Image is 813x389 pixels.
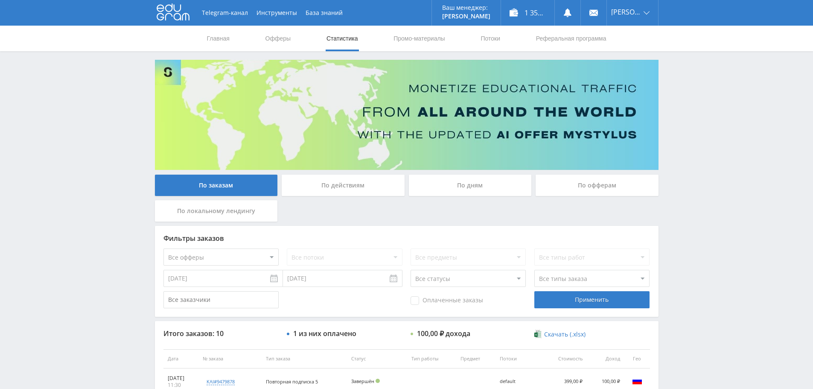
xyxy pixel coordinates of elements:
img: Banner [155,60,659,170]
div: Фильтры заказов [163,234,650,242]
span: Оплаченные заказы [411,296,483,305]
p: [PERSON_NAME] [442,13,490,20]
a: Реферальная программа [535,26,607,51]
div: По дням [409,175,532,196]
div: Применить [534,291,650,308]
a: Главная [206,26,230,51]
a: Потоки [480,26,501,51]
a: Статистика [326,26,359,51]
div: По офферам [536,175,659,196]
div: По действиям [282,175,405,196]
a: Офферы [265,26,292,51]
a: Промо-материалы [393,26,446,51]
span: [PERSON_NAME] [611,9,641,15]
input: Все заказчики [163,291,279,308]
div: По локальному лендингу [155,200,278,222]
p: Ваш менеджер: [442,4,490,11]
div: По заказам [155,175,278,196]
